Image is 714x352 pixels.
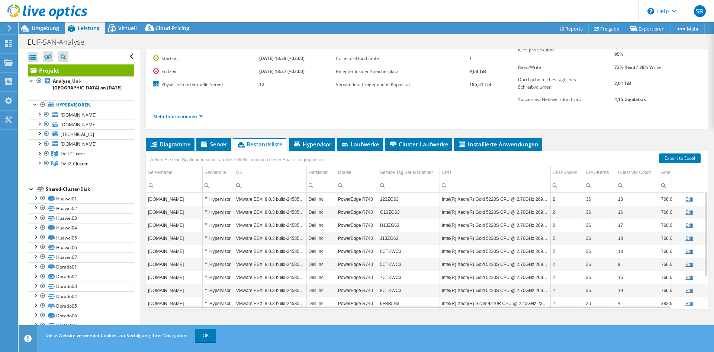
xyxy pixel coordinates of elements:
[616,232,659,245] td: Column Guest VM Count, Value 18
[380,168,433,177] div: Service Tag Serial Number
[440,232,550,245] td: Column CPU, Value Intel(R) Xeon(R) Gold 5220S CPU @ 2.70GHz 269 GHz
[659,284,700,297] td: Column Arbeitsspeicher, Value 766,63 GiB
[336,219,378,232] td: Column Modell, Value PowerEdge R740
[46,185,134,194] div: Shared-Cluster-Disk
[146,297,202,310] td: Column Servername, Value pss.san.uni-flensburg.de
[306,258,336,271] td: Column Hersteller, Value Dell Inc.
[550,166,584,179] td: CPU-Sockel Column
[306,219,336,232] td: Column Hersteller, Value Dell Inc.
[685,197,693,202] a: Edit
[440,219,550,232] td: Column CPU, Value Intel(R) Xeon(R) Gold 5220S CPU @ 2.70GHz 269 GHz
[584,179,616,192] td: Column CPU-Kerne, Filter cell
[685,262,693,267] a: Edit
[440,166,550,179] td: CPU Column
[685,275,693,280] a: Edit
[153,113,203,120] a: Mehr Informationen
[550,284,584,297] td: Column CPU-Sockel, Value 2
[336,232,378,245] td: Column Modell, Value PowerEdge R740
[584,284,616,297] td: Column CPU-Kerne, Value 36
[202,271,234,284] td: Column Serverrolle, Value Hypervisor
[146,245,202,258] td: Column Servername, Value esx18.san.uni-flensburg.de
[202,166,234,179] td: Serverrolle Column
[550,245,584,258] td: Column CPU-Sockel, Value 2
[694,5,706,17] span: SB
[28,120,134,129] a: [DOMAIN_NAME]
[237,140,283,148] span: Bestandsliste
[440,258,550,271] td: Column CPU, Value Intel(R) Xeon(R) Gold 5220S CPU @ 2.70GHz 269 GHz
[336,258,378,271] td: Column Modell, Value PowerEdge R740
[306,179,336,192] td: Column Hersteller, Filter cell
[550,179,584,192] td: Column CPU-Sockel, Filter cell
[378,219,440,232] td: Column Service Tag Serial Number, Value H13ZG63
[389,140,448,148] span: Cluster-Laufwerke
[647,8,654,15] svg: \n
[614,42,680,57] b: 23191 bei Spitzenlast, 5948 bei 95%
[234,179,306,192] td: Column OS, Filter cell
[28,129,134,139] a: [TECHNICAL_ID]
[234,166,306,179] td: OS Column
[469,81,491,88] b: 185,51 TiB
[205,260,232,269] div: Hypervisor
[45,332,187,339] span: Diese Website verwendet Cookies zur Verfolgung Ihrer Navigation.
[24,38,96,46] h1: EUF-SAN-Analyse
[28,139,134,149] a: [DOMAIN_NAME]
[550,258,584,271] td: Column CPU-Sockel, Value 2
[336,81,470,88] label: Verwendete freigegebene Kapazität
[586,168,609,177] div: CPU-Kerne
[153,68,259,75] label: Endzeit
[553,168,577,177] div: CPU-Sockel
[614,96,646,102] b: 4,15 Gigabits/s
[118,25,137,32] span: Virtuell
[61,141,97,147] span: [DOMAIN_NAME]
[442,168,451,177] div: CPU
[309,168,328,177] div: Hersteller
[584,166,616,179] td: CPU-Kerne Column
[338,168,351,177] div: Modell
[293,140,331,148] span: Hypervisor
[146,258,202,271] td: Column Servername, Value esx29.san.uni-flensburg.de
[659,297,700,310] td: Column Arbeitsspeicher, Value 382,62 GiB
[153,55,259,62] label: Startzeit
[659,206,700,219] td: Column Arbeitsspeicher, Value 766,63 GiB
[659,166,700,179] td: Arbeitsspeicher Column
[148,155,327,165] div: Ziehen Sie eine Spaltenüberschrift an diese Stelle, um nach dieser Spalte zu gruppieren.
[518,64,614,71] label: Read/Write
[78,25,100,32] span: Leistung
[553,23,589,34] a: Reports
[195,329,216,342] a: OK
[28,252,134,262] a: Huawei07
[685,249,693,254] a: Edit
[205,195,232,204] div: Hypervisor
[205,208,232,217] div: Hypervisor
[616,206,659,219] td: Column Guest VM Count, Value 16
[28,272,134,282] a: Dorado02
[378,245,440,258] td: Column Service Tag Serial Number, Value 6CTKWC3
[336,55,470,62] label: Collector-Durchläufe
[378,193,440,206] td: Column Service Tag Serial Number, Value 123ZG63
[28,194,134,203] a: Huawei01
[518,46,614,54] label: IOPS pro Sekunde
[685,236,693,241] a: Edit
[202,297,234,310] td: Column Serverrolle, Value Hypervisor
[205,234,232,243] div: Hypervisor
[259,81,264,88] b: 12
[146,219,202,232] td: Column Servername, Value esx27.san.uni-flensburg.de
[341,140,379,148] span: Laufwerke
[440,271,550,284] td: Column CPU, Value Intel(R) Xeon(R) Gold 5220S CPU @ 2.70GHz 269 GHz
[378,206,440,219] td: Column Service Tag Serial Number, Value G13ZG63
[236,168,242,177] div: OS
[234,206,306,219] td: Column OS, Value VMware ESXi 8.0.3 build-24585383
[588,23,625,34] a: Freigabe
[616,245,659,258] td: Column Guest VM Count, Value 18
[306,271,336,284] td: Column Hersteller, Value Dell Inc.
[378,179,440,192] td: Column Service Tag Serial Number, Filter cell
[440,284,550,297] td: Column CPU, Value Intel(R) Xeon(R) Gold 5220S CPU @ 2.70GHz 269 GHz
[28,110,134,120] a: [DOMAIN_NAME]
[584,219,616,232] td: Column CPU-Kerne, Value 36
[28,159,134,168] a: Dell2-Cluster
[202,206,234,219] td: Column Serverrolle, Value Hypervisor
[149,140,191,148] span: Diagramme
[518,76,614,91] label: Durchschnittliches tägliches Schreibvolumen
[685,210,693,215] a: Edit
[155,25,189,32] span: Cloud Pricing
